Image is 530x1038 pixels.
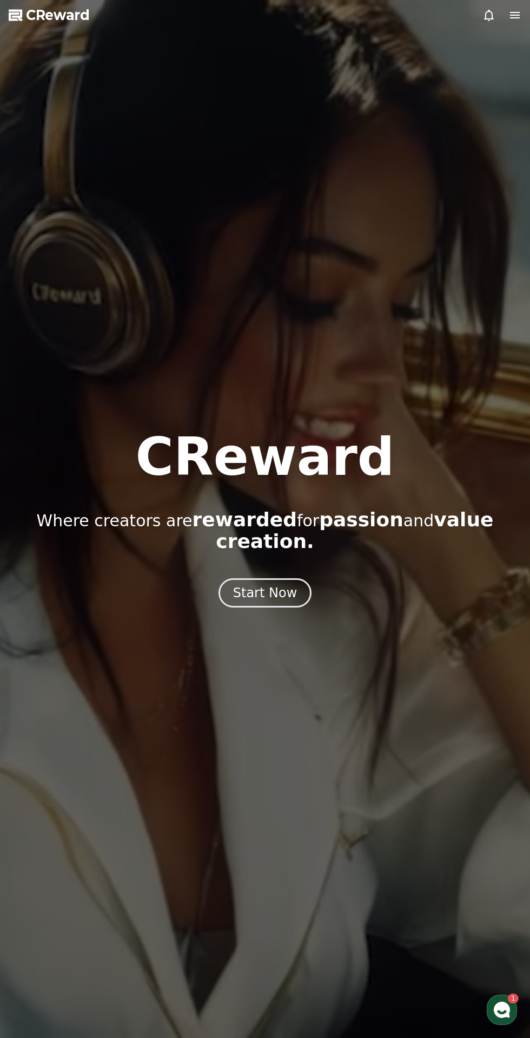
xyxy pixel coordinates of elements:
a: Home [3,343,71,370]
h1: CReward [135,431,394,483]
a: Start Now [218,589,312,599]
span: CReward [26,6,90,24]
span: 1 [110,343,114,351]
a: CReward [9,6,90,24]
span: Messages [90,360,122,369]
a: 1Messages [71,343,140,370]
span: value creation. [216,508,493,552]
div: Start Now [233,584,297,602]
button: Start Now [218,578,312,608]
a: Settings [140,343,208,370]
span: Settings [160,360,187,368]
span: passion [319,508,403,531]
span: Home [28,360,47,368]
span: rewarded [193,508,297,531]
